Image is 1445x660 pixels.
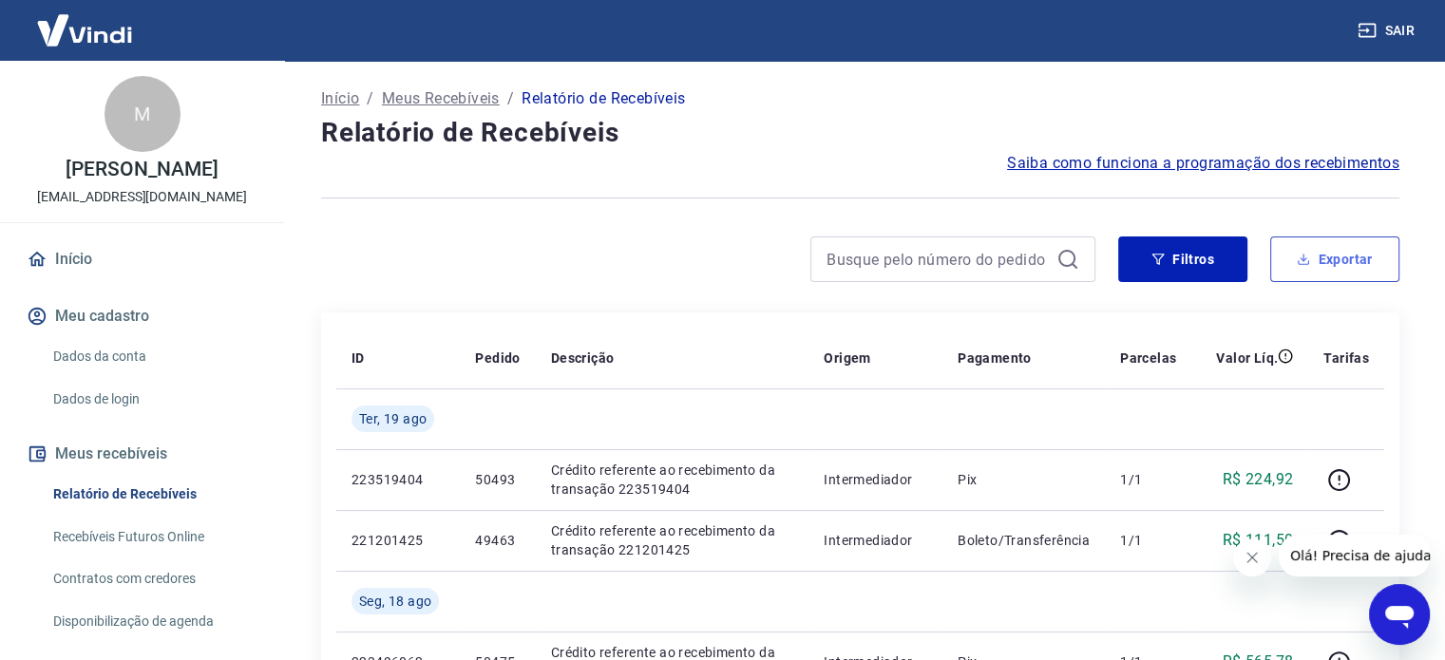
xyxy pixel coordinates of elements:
[321,87,359,110] a: Início
[1120,349,1176,368] p: Parcelas
[321,114,1399,152] h4: Relatório de Recebíveis
[522,87,685,110] p: Relatório de Recebíveis
[23,433,261,475] button: Meus recebíveis
[46,380,261,419] a: Dados de login
[551,521,793,559] p: Crédito referente ao recebimento da transação 221201425
[1216,349,1278,368] p: Valor Líq.
[824,349,870,368] p: Origem
[1120,531,1176,550] p: 1/1
[507,87,514,110] p: /
[46,602,261,641] a: Disponibilização de agenda
[1120,470,1176,489] p: 1/1
[551,461,793,499] p: Crédito referente ao recebimento da transação 223519404
[958,470,1090,489] p: Pix
[827,245,1049,273] input: Busque pelo número do pedido
[1223,529,1294,552] p: R$ 111,50
[1223,468,1294,491] p: R$ 224,92
[23,238,261,280] a: Início
[352,531,445,550] p: 221201425
[1007,152,1399,175] a: Saiba como funciona a programação dos recebimentos
[551,349,615,368] p: Descrição
[46,337,261,376] a: Dados da conta
[352,470,445,489] p: 223519404
[37,187,247,207] p: [EMAIL_ADDRESS][DOMAIN_NAME]
[46,518,261,556] a: Recebíveis Futuros Online
[824,470,927,489] p: Intermediador
[382,87,500,110] a: Meus Recebíveis
[66,160,218,179] p: [PERSON_NAME]
[824,531,927,550] p: Intermediador
[105,76,181,152] div: M
[367,87,373,110] p: /
[1323,349,1369,368] p: Tarifas
[1369,584,1430,645] iframe: Botão para abrir a janela de mensagens
[475,349,520,368] p: Pedido
[11,13,160,28] span: Olá! Precisa de ajuda?
[1118,236,1247,282] button: Filtros
[1279,535,1430,576] iframe: Mensagem da empresa
[958,531,1090,550] p: Boleto/Transferência
[23,1,146,59] img: Vindi
[958,349,1032,368] p: Pagamento
[1354,13,1422,48] button: Sair
[475,531,520,550] p: 49463
[352,349,365,368] p: ID
[23,295,261,337] button: Meu cadastro
[46,475,261,514] a: Relatório de Recebíveis
[46,559,261,598] a: Contratos com credores
[475,470,520,489] p: 50493
[1270,236,1399,282] button: Exportar
[359,592,431,611] span: Seg, 18 ago
[359,409,427,428] span: Ter, 19 ago
[1233,538,1271,576] iframe: Fechar mensagem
